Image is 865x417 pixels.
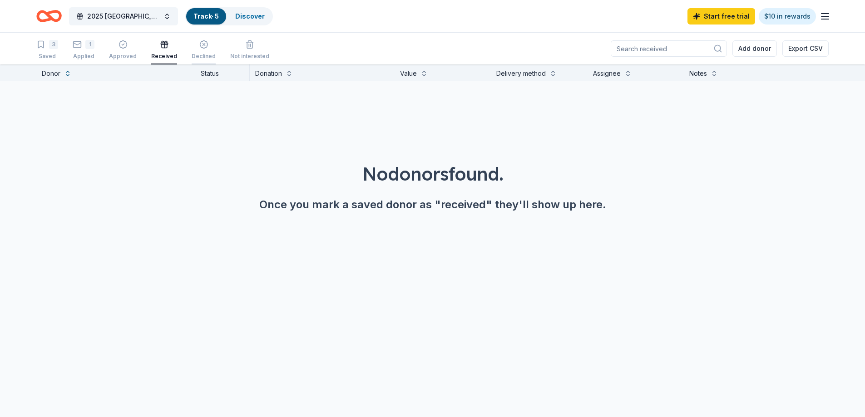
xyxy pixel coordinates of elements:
a: Home [36,5,62,27]
div: Not interested [230,53,269,60]
button: Track· 5Discover [185,7,273,25]
div: Donor [42,68,60,79]
a: $10 in rewards [759,8,816,25]
div: Saved [36,53,58,60]
div: Value [400,68,417,79]
a: Discover [235,12,265,20]
div: No donors found. [22,161,843,186]
div: Applied [73,53,94,60]
input: Search received [611,40,727,57]
div: Declined [192,53,216,60]
button: Not interested [230,36,269,64]
div: Donation [255,68,282,79]
button: Export CSV [782,40,829,57]
button: 3Saved [36,36,58,64]
div: Status [195,64,250,81]
div: Received [151,53,177,60]
a: Track· 5 [193,12,219,20]
div: Approved [109,53,137,60]
div: 3 [49,40,58,49]
a: Start free trial [687,8,755,25]
button: Add donor [732,40,777,57]
button: 1Applied [73,36,94,64]
div: Notes [689,68,707,79]
span: 2025 [GEOGRAPHIC_DATA] Gala [87,11,160,22]
div: Once you mark a saved donor as "received" they'll show up here. [22,197,843,212]
button: Approved [109,36,137,64]
button: 2025 [GEOGRAPHIC_DATA] Gala [69,7,178,25]
div: Assignee [593,68,621,79]
div: 1 [85,40,94,49]
button: Received [151,36,177,64]
button: Declined [192,36,216,64]
div: Delivery method [496,68,546,79]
